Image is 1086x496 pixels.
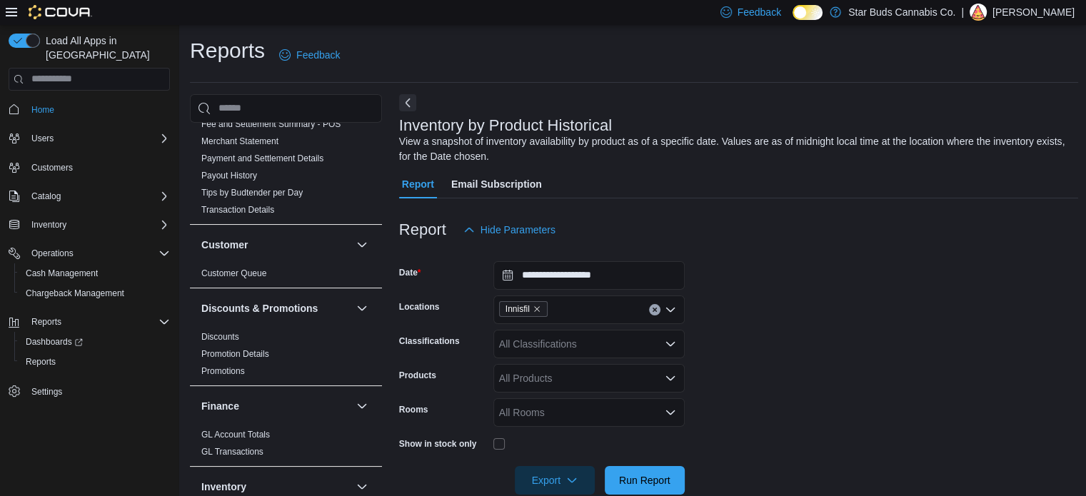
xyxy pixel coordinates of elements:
span: Reports [26,313,170,330]
span: Hide Parameters [481,223,555,237]
button: Clear input [649,304,660,315]
span: Chargeback Management [26,288,124,299]
a: Settings [26,383,68,400]
a: Discounts [201,332,239,342]
button: Open list of options [665,338,676,350]
button: Operations [26,245,79,262]
a: Reports [20,353,61,370]
a: Cash Management [20,265,104,282]
button: Operations [3,243,176,263]
a: Payout History [201,171,257,181]
button: Discounts & Promotions [201,301,351,315]
button: Customer [201,238,351,252]
span: Report [402,170,434,198]
div: Discounts & Promotions [190,328,382,385]
span: Reports [31,316,61,328]
button: Open list of options [665,304,676,315]
button: Inventory [3,215,176,235]
span: Dark Mode [793,20,793,21]
button: Catalog [3,186,176,206]
a: Dashboards [14,332,176,352]
label: Date [399,267,421,278]
button: Reports [14,352,176,372]
a: Fee and Settlement Summary - POS [201,119,341,129]
button: Settings [3,380,176,401]
p: | [961,4,964,21]
span: Users [26,130,170,147]
button: Open list of options [665,407,676,418]
button: Reports [3,312,176,332]
h3: Finance [201,399,239,413]
h3: Inventory [201,480,246,494]
label: Show in stock only [399,438,477,450]
a: GL Transactions [201,447,263,457]
div: Cova Pay [GEOGRAPHIC_DATA] [190,98,382,224]
span: Payout History [201,170,257,181]
span: Fee and Settlement Summary - POS [201,118,341,130]
span: Reports [26,356,56,368]
span: Customers [26,158,170,176]
span: Chargeback Management [20,285,170,302]
p: Star Buds Cannabis Co. [848,4,955,21]
a: GL Account Totals [201,430,270,440]
div: Harrison Lewis [970,4,987,21]
span: Innisfil [499,301,548,317]
span: Export [523,466,586,495]
button: Cash Management [14,263,176,283]
input: Dark Mode [793,5,823,20]
span: Feedback [738,5,781,19]
button: Finance [201,399,351,413]
span: Operations [26,245,170,262]
button: Inventory [26,216,72,233]
label: Products [399,370,436,381]
label: Classifications [399,335,460,347]
p: [PERSON_NAME] [992,4,1075,21]
span: Settings [26,382,170,400]
span: Merchant Statement [201,136,278,147]
span: Discounts [201,331,239,343]
span: Promotion Details [201,348,269,360]
span: Operations [31,248,74,259]
a: Promotion Details [201,349,269,359]
a: Payment and Settlement Details [201,153,323,163]
h3: Customer [201,238,248,252]
a: Customer Queue [201,268,266,278]
a: Home [26,101,60,118]
a: Feedback [273,41,346,69]
span: Load All Apps in [GEOGRAPHIC_DATA] [40,34,170,62]
button: Customers [3,157,176,178]
span: Catalog [31,191,61,202]
button: Customer [353,236,371,253]
div: View a snapshot of inventory availability by product as of a specific date. Values are as of midn... [399,134,1072,164]
span: GL Account Totals [201,429,270,440]
button: Open list of options [665,373,676,384]
button: Finance [353,398,371,415]
span: Inventory [26,216,170,233]
label: Rooms [399,404,428,415]
a: Tips by Budtender per Day [201,188,303,198]
input: Press the down key to open a popover containing a calendar. [493,261,685,290]
span: Run Report [619,473,670,487]
button: Inventory [353,478,371,495]
a: Chargeback Management [20,285,130,302]
button: Catalog [26,188,66,205]
span: Catalog [26,188,170,205]
a: Promotions [201,366,245,376]
button: Inventory [201,480,351,494]
span: Promotions [201,365,245,377]
span: GL Transactions [201,446,263,457]
span: Inventory [31,219,66,231]
button: Discounts & Promotions [353,300,371,317]
span: Customers [31,162,73,173]
button: Reports [26,313,67,330]
span: Home [31,104,54,116]
label: Locations [399,301,440,313]
span: Payment and Settlement Details [201,153,323,164]
a: Transaction Details [201,205,274,215]
div: Finance [190,426,382,466]
a: Customers [26,159,79,176]
nav: Complex example [9,93,170,439]
button: Hide Parameters [458,216,561,244]
h3: Discounts & Promotions [201,301,318,315]
a: Dashboards [20,333,89,350]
